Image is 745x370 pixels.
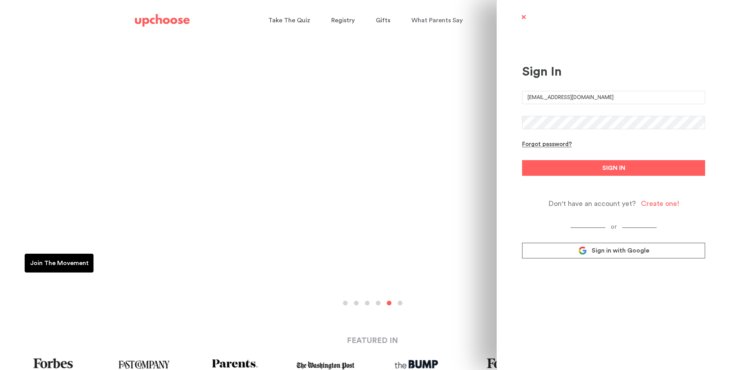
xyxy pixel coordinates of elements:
div: Create one! [641,199,679,208]
span: Sign in with Google [592,247,649,254]
input: E-mail [522,91,705,104]
a: Sign in with Google [522,243,705,258]
span: or [605,224,622,230]
span: Don't have an account yet? [548,199,636,208]
div: Sign In [522,64,705,79]
button: SIGN IN [522,160,705,176]
div: Forgot password? [522,141,572,148]
span: SIGN IN [602,163,625,173]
